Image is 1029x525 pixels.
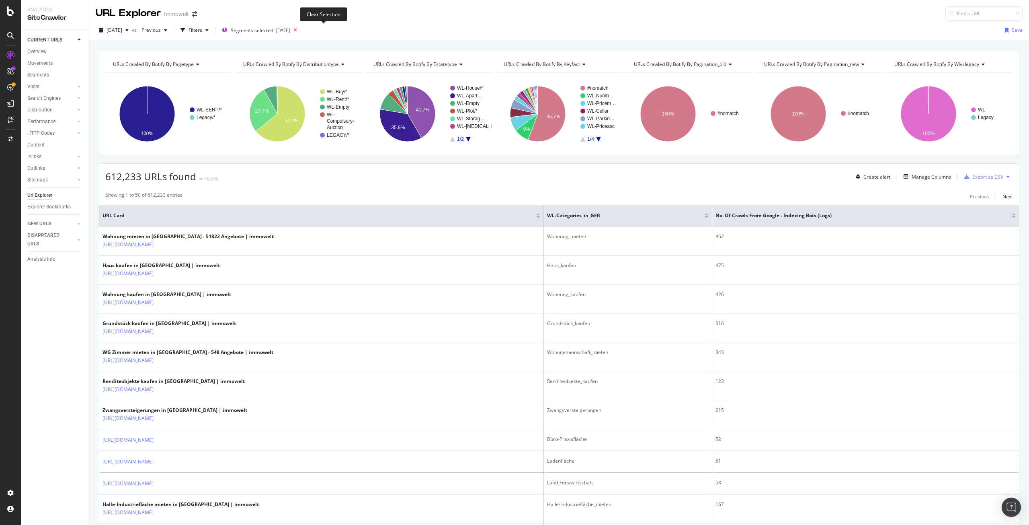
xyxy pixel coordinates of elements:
[715,291,1016,298] div: 426
[27,82,39,91] div: Visits
[102,509,154,517] a: [URL][DOMAIN_NAME]
[792,111,804,117] text: 100%
[887,79,1013,149] svg: A chart.
[717,111,739,116] text: #nomatch
[102,233,274,240] div: Wohnung mieten in [GEOGRAPHIC_DATA] - 51822 Angebote | immowelt
[197,115,215,120] text: Legacy/*
[547,291,708,298] div: Wohnung_kaufen
[894,61,979,68] span: URLs Crawled By Botify By wlvslegacy
[457,124,510,129] text: WL-[MEDICAL_DATA]…
[587,108,609,114] text: WL-Cellar
[27,36,75,44] a: CURRENT URLS
[177,24,212,37] button: Filters
[27,164,75,173] a: Outlinks
[27,36,62,44] div: CURRENT URLS
[715,233,1016,240] div: 462
[27,220,51,228] div: NEW URLS
[366,79,492,149] svg: A chart.
[715,407,1016,414] div: 215
[102,270,154,278] a: [URL][DOMAIN_NAME]
[523,126,530,132] text: 9%
[189,27,202,33] div: Filters
[27,94,61,103] div: Search Engines
[945,6,1023,21] input: Find a URL
[27,117,55,126] div: Performance
[848,111,869,116] text: #nomatch
[547,320,708,327] div: Grundstück_kaufen
[547,407,708,414] div: Zwangsversteigerungen
[496,79,622,149] svg: A chart.
[327,97,349,102] text: WL-Rent/*
[547,233,708,240] div: Wohnung_mieten
[102,458,154,466] a: [URL][DOMAIN_NAME]
[105,191,182,201] div: Showing 1 to 50 of 612,233 entries
[715,212,1000,219] span: No. of Crawls from Google - Indexing Bots (Logs)
[102,262,220,269] div: Haus kaufen in [GEOGRAPHIC_DATA] | immowelt
[102,480,154,488] a: [URL][DOMAIN_NAME]
[197,107,222,113] text: WL-SERP/*
[27,129,75,138] a: HTTP Codes
[105,170,196,183] span: 612,233 URLs found
[457,116,485,121] text: WL-Storag…
[102,327,154,336] a: [URL][DOMAIN_NAME]
[327,89,347,95] text: WL-Buy/*
[893,58,1006,71] h4: URLs Crawled By Botify By wlvslegacy
[912,173,951,180] div: Manage Columns
[662,111,674,117] text: 100%
[457,108,478,114] text: WL-Plot/*
[457,136,464,142] text: 1/2
[96,6,161,20] div: URL Explorer
[27,176,48,184] div: Sitemaps
[102,385,154,393] a: [URL][DOMAIN_NAME]
[1002,191,1013,201] button: Next
[102,349,273,356] div: WG Zimmer mieten in [GEOGRAPHIC_DATA] - 548 Angebote | immowelt
[1012,27,1023,33] div: Save
[853,170,890,183] button: Create alert
[457,85,483,91] text: WL-House/*
[715,436,1016,443] div: 52
[27,106,75,114] a: Distribution
[231,27,273,34] span: Segments selected
[416,107,430,113] text: 41.7%
[276,27,290,34] div: [DATE]
[27,191,52,200] div: Url Explorer
[285,118,298,124] text: 64.2%
[457,93,482,99] text: WL-Apart…
[96,24,132,37] button: [DATE]
[547,212,692,219] span: WL-Categories_in_GER
[1002,24,1023,37] button: Save
[756,79,883,149] svg: A chart.
[547,349,708,356] div: Wohngemeinschaft_mieten
[1002,193,1013,200] div: Next
[502,58,615,71] h4: URLs Crawled By Botify By keyfact
[27,6,82,13] div: Analytics
[113,61,194,68] span: URLs Crawled By Botify By pagetype
[327,104,349,110] text: WL-Empty
[27,47,47,56] div: Overview
[900,172,951,181] button: Manage Columns
[27,203,83,211] a: Explorer Bookmarks
[715,378,1016,385] div: 123
[626,79,752,149] div: A chart.
[204,175,218,182] div: +0.4%
[587,116,615,121] text: WL-Parkin…
[764,61,859,68] span: URLs Crawled By Botify By pagination_new
[27,71,49,79] div: Segments
[102,436,154,444] a: [URL][DOMAIN_NAME]
[715,349,1016,356] div: 343
[199,178,203,180] img: Equal
[587,124,615,129] text: WL-Priceasc
[27,255,83,264] a: Analysis Info
[27,141,45,149] div: Content
[27,129,55,138] div: HTTP Codes
[922,131,935,136] text: 100%
[587,85,609,91] text: #nomatch
[27,82,75,91] a: Visits
[587,101,616,106] text: WL-Pricem…
[107,27,122,33] span: 2025 Aug. 22nd
[27,59,53,68] div: Movements
[327,125,343,130] text: Auction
